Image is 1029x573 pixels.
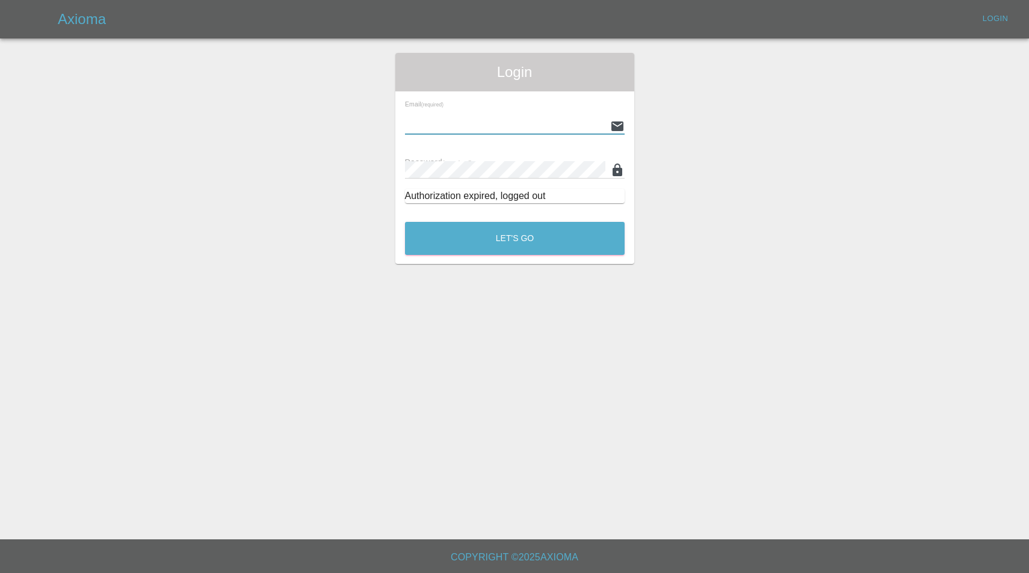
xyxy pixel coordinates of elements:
button: Let's Go [405,222,625,255]
small: (required) [442,159,472,167]
span: Email [405,100,443,108]
h5: Axioma [58,10,106,29]
small: (required) [421,102,443,108]
a: Login [976,10,1015,28]
div: Authorization expired, logged out [405,189,625,203]
h6: Copyright © 2025 Axioma [10,549,1019,566]
span: Login [405,63,625,82]
span: Password [405,158,472,167]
